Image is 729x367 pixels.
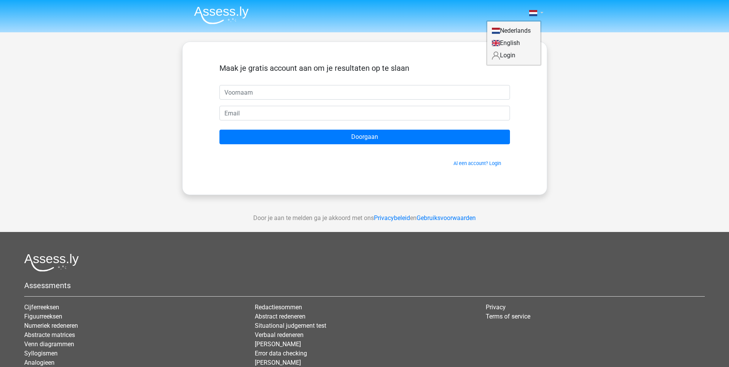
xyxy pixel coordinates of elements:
a: Situational judgement test [255,322,326,329]
a: Analogieen [24,359,55,366]
a: Redactiesommen [255,304,302,311]
a: Figuurreeksen [24,313,62,320]
a: Numeriek redeneren [24,322,78,329]
input: Voornaam [219,85,510,100]
a: [PERSON_NAME] [255,340,301,348]
a: Privacy [486,304,506,311]
a: Al een account? Login [453,160,501,166]
a: Syllogismen [24,350,58,357]
a: Abstracte matrices [24,331,75,339]
a: Verbaal redeneren [255,331,304,339]
h5: Maak je gratis account aan om je resultaten op te slaan [219,63,510,73]
a: Venn diagrammen [24,340,74,348]
a: English [487,37,540,49]
a: Cijferreeksen [24,304,59,311]
input: Email [219,106,510,120]
a: Login [487,49,540,62]
a: Abstract redeneren [255,313,306,320]
input: Doorgaan [219,130,510,144]
a: Error data checking [255,350,307,357]
img: Assessly logo [24,254,79,272]
a: Nederlands [487,25,540,37]
a: [PERSON_NAME] [255,359,301,366]
h5: Assessments [24,281,705,290]
img: Assessly [194,6,249,24]
a: Privacybeleid [374,214,410,222]
a: Gebruiksvoorwaarden [417,214,476,222]
a: Terms of service [486,313,530,320]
